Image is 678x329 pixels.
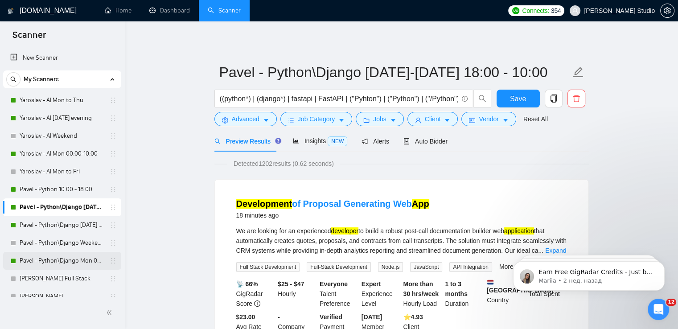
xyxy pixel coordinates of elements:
[20,145,104,163] a: Yaroslav - AI Mon 00:00-10:00
[214,112,277,126] button: settingAdvancedcaret-down
[43,4,61,11] h1: Dima
[263,117,269,123] span: caret-down
[6,4,23,21] button: go back
[278,313,280,321] b: -
[523,114,548,124] a: Reset All
[8,4,14,18] img: logo
[666,299,676,306] span: 12
[410,262,442,272] span: JavaScript
[280,112,352,126] button: barsJob Categorycaret-down
[10,49,114,67] a: New Scanner
[222,117,228,123] span: setting
[487,279,493,285] img: 🇳🇱
[110,293,117,300] span: holder
[660,7,674,14] a: setting
[110,132,117,140] span: holder
[7,76,20,82] span: search
[8,235,171,250] textarea: Ваше сообщение...
[105,7,131,14] a: homeHome
[445,280,468,297] b: 1 to 3 months
[362,280,381,288] b: Expert
[20,163,104,181] a: Yaroslav - AI Mon to Fri
[7,193,146,274] div: Good morning!​Thank you for sharing these details. I've passed this information to our dev team f...
[274,137,282,145] div: Tooltip anchor
[551,6,561,16] span: 354
[7,181,171,193] div: 2 сентября
[363,117,370,123] span: folder
[648,299,669,320] iframe: Intercom live chat
[110,204,117,211] span: holder
[510,93,526,104] span: Save
[545,90,563,107] button: copy
[278,280,304,288] b: $25 - $47
[25,5,40,19] img: Profile image for Dima
[522,6,549,16] span: Connects:
[572,8,578,14] span: user
[110,257,117,264] span: holder
[378,262,403,272] span: Node.js
[7,128,171,181] div: y.berehova@sloboda-studio.com говорит…
[20,127,104,145] a: Yaroslav - AI Weekend
[219,61,571,83] input: Scanner name...
[236,262,300,272] span: Full Stack Development
[7,193,171,290] div: Dima говорит…
[20,181,104,198] a: Pavel - Python 10 00 - 18 00
[502,117,509,123] span: caret-down
[362,138,368,144] span: notification
[20,234,104,252] a: Pavel - Python\Django Weekends
[469,117,475,123] span: idcard
[57,254,64,261] button: Start recording
[236,313,255,321] b: $23.00
[14,254,21,261] button: Средство выбора эмодзи
[14,20,139,116] div: Got it, thank you for the explanation. I remember our previous conversation on this matter and co...
[461,112,516,126] button: idcardVendorcaret-down
[474,95,491,103] span: search
[20,109,104,127] a: Yaroslav - AI [DATE] evening
[412,199,429,209] mark: App
[487,279,554,294] b: [GEOGRAPHIC_DATA]
[318,279,360,308] div: Talent Preference
[110,150,117,157] span: holder
[227,159,340,169] span: Detected 1202 results (0.62 seconds)
[328,136,347,146] span: NEW
[443,279,485,308] div: Duration
[320,280,348,288] b: Everyone
[20,270,104,288] a: [PERSON_NAME] Full Stack
[360,279,402,308] div: Experience Level
[6,72,21,86] button: search
[43,11,121,20] p: В сети последние 15 мин
[497,90,540,107] button: Save
[449,262,492,272] span: API Integration
[220,93,458,104] input: Search Freelance Jobs...
[512,7,519,14] img: upwork-logo.png
[234,279,276,308] div: GigRadar Score
[444,117,450,123] span: caret-down
[236,199,292,209] mark: Development
[403,138,410,144] span: robot
[425,114,441,124] span: Client
[356,112,404,126] button: folderJobscaret-down
[214,138,279,145] span: Preview Results
[110,97,117,104] span: holder
[288,117,294,123] span: bars
[485,279,527,308] div: Country
[276,279,318,308] div: Hourly
[32,128,171,173] div: We usually receive the notifications about new replies. So, it seems that only this low connectio...
[293,138,299,144] span: area-chart
[307,262,370,272] span: Full-Stack Development
[320,313,342,321] b: Verified
[504,227,534,234] mark: application
[373,114,386,124] span: Jobs
[110,168,117,175] span: holder
[660,4,674,18] button: setting
[110,239,117,247] span: holder
[14,198,139,268] div: Good morning! ​ Thank you for sharing these details. I've passed this information to our dev team...
[149,7,190,14] a: dashboardDashboard
[106,308,115,317] span: double-left
[232,114,259,124] span: Advanced
[473,90,491,107] button: search
[156,4,173,20] div: Закрыть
